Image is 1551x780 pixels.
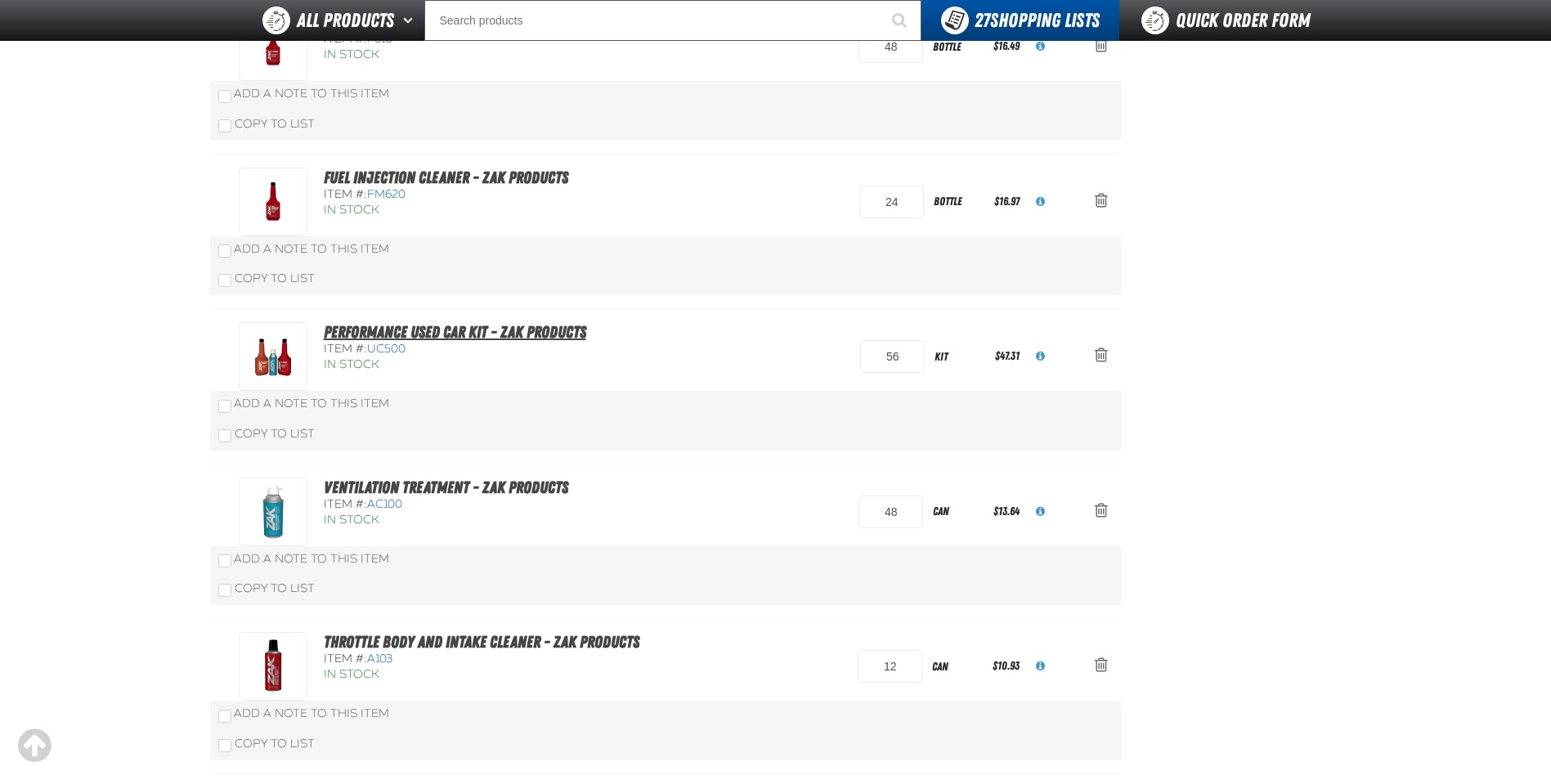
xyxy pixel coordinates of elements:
[218,271,315,285] label: Copy To List
[923,493,990,530] div: can
[367,342,406,356] span: UC500
[324,497,632,513] div: Item #:
[218,119,231,132] input: Copy To List
[1082,338,1121,374] button: Action Remove Performance Used Car Kit - ZAK Products from Kent 9.9.2021
[218,584,231,597] input: Copy To List
[1023,184,1058,220] button: View All Prices for FM620
[324,322,586,342] a: Performance Used Car Kit - ZAK Products
[922,648,989,685] div: can
[993,504,1020,518] span: $13.64
[218,739,231,752] input: Copy To List
[994,195,1020,208] span: $16.97
[860,340,925,373] input: Product Quantity
[324,513,632,528] div: In Stock
[925,338,992,375] div: kit
[218,117,315,131] label: Copy To List
[324,652,639,667] div: Item #:
[297,6,394,35] span: All Products
[923,29,990,65] div: bottle
[234,552,389,566] span: Add a Note to This Item
[218,90,231,103] input: Add a Note to This Item
[1082,184,1121,220] button: Action Remove Fuel Injection Cleaner - ZAK Products from Kent 9.9.2021
[975,9,1100,32] span: Shopping Lists
[995,349,1020,362] span: $47.31
[858,30,923,63] input: Product Quantity
[234,87,389,101] span: Add a Note to This Item
[218,274,231,287] input: Copy To List
[218,427,315,441] label: Copy To List
[324,357,632,373] div: In Stock
[367,652,392,666] span: A103
[324,203,632,218] div: In Stock
[993,659,1020,672] span: $10.93
[324,342,632,357] div: Item #:
[234,397,389,410] span: Add a Note to This Item
[324,477,568,497] a: Ventilation Treatment - ZAK Products
[1023,648,1058,684] button: View All Prices for A103
[218,400,231,413] input: Add a Note to This Item
[858,495,923,528] input: Product Quantity
[993,39,1020,52] span: $16.49
[324,168,568,187] a: Fuel Injection Cleaner - ZAK Products
[1082,648,1121,684] button: Action Remove Throttle Body and Intake Cleaner - ZAK Products from Kent 9.9.2021
[16,728,52,764] div: Scroll to the top
[858,650,922,683] input: Product Quantity
[324,667,639,683] div: In Stock
[367,497,402,511] span: AC100
[234,242,389,256] span: Add a Note to This Item
[924,183,991,220] div: bottle
[218,244,231,258] input: Add a Note to This Item
[1023,494,1058,530] button: View All Prices for AC100
[1023,338,1058,374] button: View All Prices for UC500
[218,710,231,723] input: Add a Note to This Item
[218,554,231,567] input: Add a Note to This Item
[324,632,639,652] a: Throttle Body and Intake Cleaner - ZAK Products
[218,429,231,442] input: Copy To List
[218,581,315,595] label: Copy To List
[1082,494,1121,530] button: Action Remove Ventilation Treatment - ZAK Products from Kent 9.9.2021
[324,47,632,63] div: In Stock
[975,9,990,32] strong: 27
[218,737,315,751] label: Copy To List
[859,186,924,218] input: Product Quantity
[1082,29,1121,65] button: Action Remove Z-Tech - ZAK Products from Kent 9.9.2021
[1023,29,1058,65] button: View All Prices for F610
[367,187,406,201] span: FM620
[234,706,389,720] span: Add a Note to This Item
[324,187,632,203] div: Item #:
